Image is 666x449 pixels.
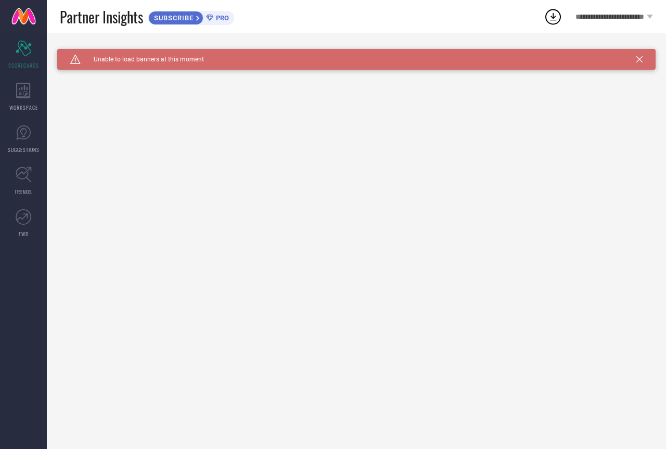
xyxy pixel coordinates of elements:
span: SUBSCRIBE [149,14,196,22]
span: FWD [19,230,29,238]
span: WORKSPACE [9,104,38,111]
a: SUBSCRIBEPRO [148,8,234,25]
span: PRO [213,14,229,22]
div: Unable to load filters at this moment. Please try later. [57,49,656,57]
span: Partner Insights [60,6,143,28]
span: SUGGESTIONS [8,146,40,153]
span: Unable to load banners at this moment [81,56,204,63]
span: SCORECARDS [8,61,39,69]
span: TRENDS [15,188,32,196]
div: Open download list [544,7,562,26]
